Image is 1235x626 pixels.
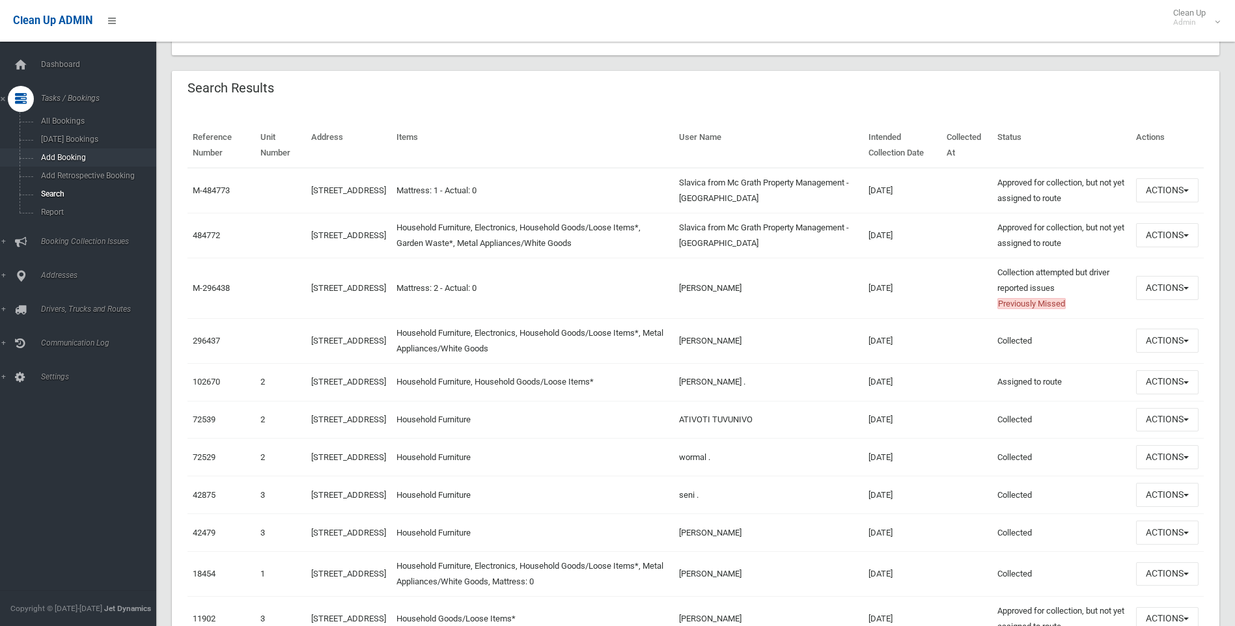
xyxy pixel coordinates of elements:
td: [PERSON_NAME] [674,551,863,596]
th: Status [992,123,1131,168]
span: Previously Missed [997,298,1066,309]
td: 3 [255,514,305,552]
span: All Bookings [37,116,155,126]
span: Booking Collection Issues [37,237,166,246]
td: Collected [992,476,1131,514]
a: [STREET_ADDRESS] [311,569,386,578]
a: [STREET_ADDRESS] [311,230,386,240]
a: [STREET_ADDRESS] [311,336,386,346]
a: 11902 [193,614,215,623]
button: Actions [1136,276,1199,300]
a: [STREET_ADDRESS] [311,377,386,387]
td: Collected [992,514,1131,552]
td: Mattress: 1 - Actual: 0 [391,168,674,213]
td: Household Furniture, Electronics, Household Goods/Loose Items*, Metal Appliances/White Goods [391,318,674,363]
a: [STREET_ADDRESS] [311,528,386,538]
td: [PERSON_NAME] [674,258,863,318]
th: Actions [1131,123,1204,168]
td: [DATE] [863,363,941,401]
td: 3 [255,476,305,514]
button: Actions [1136,178,1199,202]
td: Household Furniture, Household Goods/Loose Items* [391,363,674,401]
a: 72539 [193,415,215,424]
td: Household Furniture, Electronics, Household Goods/Loose Items*, Metal Appliances/White Goods, Mat... [391,551,674,596]
span: Settings [37,372,166,381]
button: Actions [1136,562,1199,586]
span: Search [37,189,155,198]
a: 102670 [193,377,220,387]
td: Household Furniture [391,439,674,476]
a: 42875 [193,490,215,500]
td: wormal . [674,439,863,476]
td: Collection attempted but driver reported issues [992,258,1131,318]
span: Drivers, Trucks and Routes [37,305,166,314]
td: [DATE] [863,476,941,514]
th: Unit Number [255,123,305,168]
td: Collected [992,551,1131,596]
td: [DATE] [863,439,941,476]
td: Collected [992,401,1131,439]
small: Admin [1173,18,1206,27]
a: [STREET_ADDRESS] [311,415,386,424]
a: 18454 [193,569,215,578]
th: Collected At [941,123,992,168]
td: Mattress: 2 - Actual: 0 [391,258,674,318]
td: [DATE] [863,213,941,258]
th: Address [306,123,391,168]
a: [STREET_ADDRESS] [311,614,386,623]
span: Communication Log [37,338,166,347]
span: Copyright © [DATE]-[DATE] [10,604,102,613]
span: Add Retrospective Booking [37,171,155,180]
td: Assigned to route [992,363,1131,401]
a: [STREET_ADDRESS] [311,490,386,500]
td: Approved for collection, but not yet assigned to route [992,213,1131,258]
th: Items [391,123,674,168]
td: Slavica from Mc Grath Property Management - [GEOGRAPHIC_DATA] [674,168,863,213]
td: Household Furniture [391,514,674,552]
td: [DATE] [863,258,941,318]
td: [PERSON_NAME] [674,318,863,363]
a: M-484773 [193,185,230,195]
a: [STREET_ADDRESS] [311,452,386,462]
td: Slavica from Mc Grath Property Management - [GEOGRAPHIC_DATA] [674,213,863,258]
td: 2 [255,401,305,439]
td: ATIVOTI TUVUNIVO [674,401,863,439]
td: [PERSON_NAME] [674,514,863,552]
th: User Name [674,123,863,168]
span: Report [37,208,155,217]
button: Actions [1136,445,1199,469]
span: Addresses [37,271,166,280]
a: 296437 [193,336,220,346]
a: [STREET_ADDRESS] [311,185,386,195]
td: 2 [255,363,305,401]
button: Actions [1136,483,1199,507]
td: seni . [674,476,863,514]
strong: Jet Dynamics [104,604,151,613]
td: Approved for collection, but not yet assigned to route [992,168,1131,213]
span: Clean Up ADMIN [13,14,92,27]
td: [DATE] [863,401,941,439]
span: Dashboard [37,60,166,69]
button: Actions [1136,521,1199,545]
th: Reference Number [187,123,255,168]
button: Actions [1136,408,1199,432]
td: Collected [992,439,1131,476]
td: [PERSON_NAME] . [674,363,863,401]
td: [DATE] [863,168,941,213]
button: Actions [1136,223,1199,247]
span: [DATE] Bookings [37,135,155,144]
button: Actions [1136,329,1199,353]
td: [DATE] [863,318,941,363]
td: [DATE] [863,551,941,596]
a: 72529 [193,452,215,462]
header: Search Results [172,75,290,101]
span: Clean Up [1167,8,1219,27]
td: Household Furniture [391,401,674,439]
button: Actions [1136,370,1199,394]
td: 1 [255,551,305,596]
a: 42479 [193,528,215,538]
th: Intended Collection Date [863,123,941,168]
td: Household Furniture, Electronics, Household Goods/Loose Items*, Garden Waste*, Metal Appliances/W... [391,213,674,258]
a: 484772 [193,230,220,240]
td: 2 [255,439,305,476]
